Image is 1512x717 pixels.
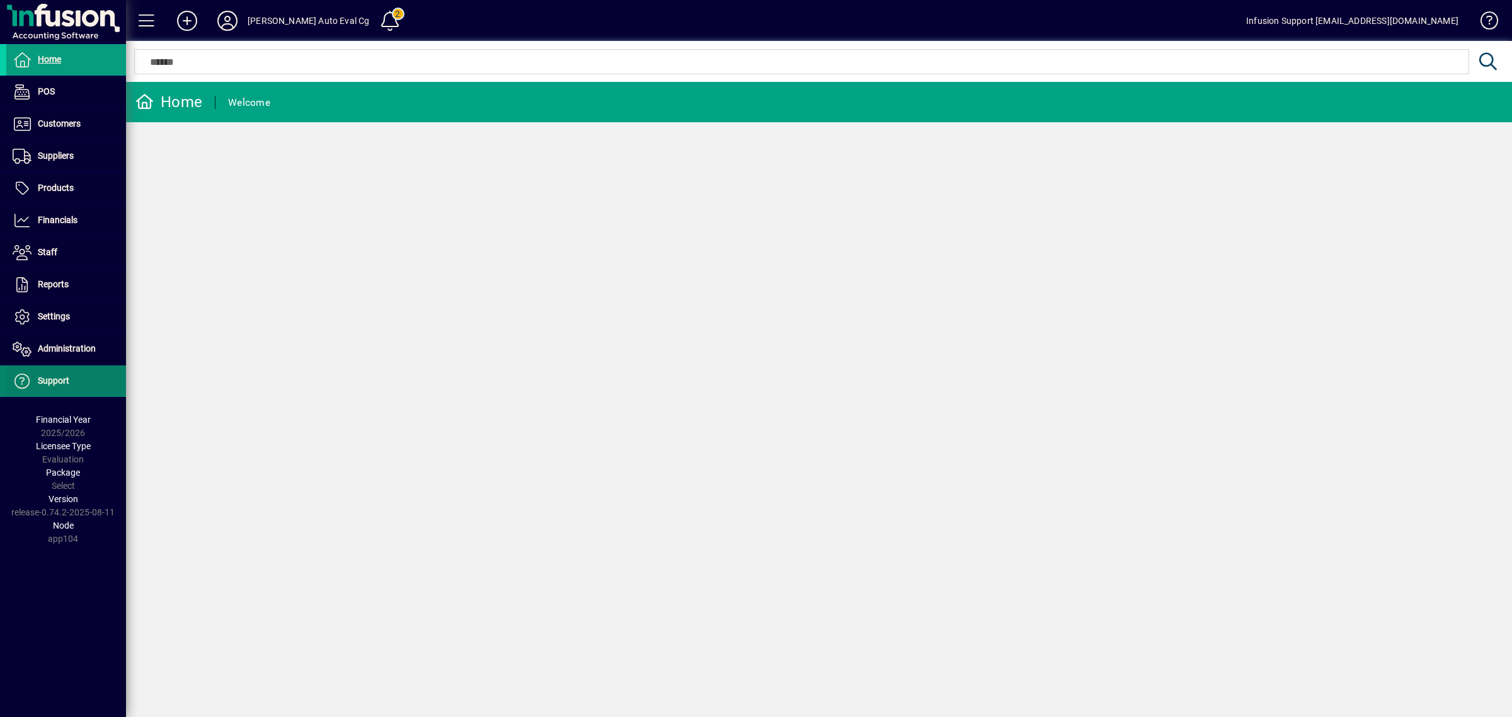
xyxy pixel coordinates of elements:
[38,376,69,386] span: Support
[38,247,57,257] span: Staff
[49,494,78,504] span: Version
[1246,11,1458,31] div: Infusion Support [EMAIL_ADDRESS][DOMAIN_NAME]
[6,76,126,108] a: POS
[6,269,126,301] a: Reports
[46,467,80,478] span: Package
[38,183,74,193] span: Products
[248,11,370,31] div: [PERSON_NAME] Auto Eval Cg
[167,9,207,32] button: Add
[1471,3,1496,43] a: Knowledge Base
[36,415,91,425] span: Financial Year
[6,141,126,172] a: Suppliers
[38,343,96,353] span: Administration
[38,151,74,161] span: Suppliers
[38,54,61,64] span: Home
[53,520,74,531] span: Node
[207,9,248,32] button: Profile
[6,173,126,204] a: Products
[38,118,81,129] span: Customers
[36,441,91,451] span: Licensee Type
[6,333,126,365] a: Administration
[6,365,126,397] a: Support
[38,279,69,289] span: Reports
[6,205,126,236] a: Financials
[6,108,126,140] a: Customers
[6,237,126,268] a: Staff
[38,311,70,321] span: Settings
[135,92,202,112] div: Home
[228,93,270,113] div: Welcome
[6,301,126,333] a: Settings
[38,215,77,225] span: Financials
[38,86,55,96] span: POS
